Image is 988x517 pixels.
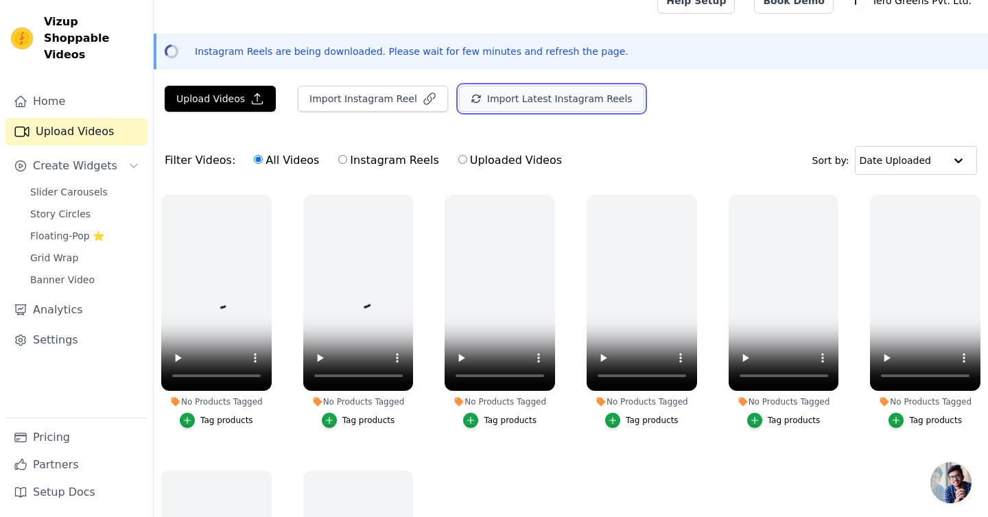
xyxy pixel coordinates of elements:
label: Uploaded Videos [458,152,563,169]
div: Tag products [484,415,537,426]
a: Pricing [5,424,148,451]
span: Create Widgets [33,158,117,174]
a: Floating-Pop ⭐ [22,226,148,245]
div: No Products Tagged [870,396,980,407]
a: Grid Wrap [22,248,148,267]
button: Import Latest Instagram Reels [459,86,644,112]
span: Story Circles [30,207,91,221]
a: Settings [5,326,148,354]
div: No Products Tagged [587,396,697,407]
span: Banner Video [30,273,95,287]
input: Instagram Reels [338,155,347,164]
button: Tag products [463,413,537,428]
span: Grid Wrap [30,251,78,265]
span: Floating-Pop ⭐ [30,229,104,243]
a: Setup Docs [5,479,148,506]
div: Sort by: [812,146,978,175]
div: Filter Videos: [165,145,569,176]
button: Tag products [889,413,962,428]
div: No Products Tagged [729,396,839,407]
p: Instagram Reels are being downloaded. Please wait for few minutes and refresh the page. [195,45,628,58]
div: Tag products [200,415,253,426]
span: Vizup Shoppable Videos [44,14,142,63]
button: Tag products [605,413,679,428]
div: Tag products [768,415,821,426]
div: No Products Tagged [161,396,272,407]
a: Slider Carousels [22,182,148,202]
img: Vizup [11,27,33,49]
a: Analytics [5,296,148,324]
a: Story Circles [22,204,148,224]
div: Tag products [909,415,962,426]
a: Upload Videos [5,118,148,145]
span: Slider Carousels [30,185,108,199]
button: Tag products [180,413,253,428]
input: All Videos [254,155,263,164]
label: Instagram Reels [338,152,439,169]
div: No Products Tagged [303,396,414,407]
div: Tag products [626,415,679,426]
a: Banner Video [22,270,148,289]
div: Open chat [930,462,972,503]
button: Upload Videos [165,86,276,112]
label: All Videos [253,152,320,169]
a: Home [5,88,148,115]
div: Tag products [342,415,395,426]
button: Create Widgets [5,152,148,180]
button: Import Instagram Reel [298,86,448,112]
div: No Products Tagged [445,396,555,407]
button: Tag products [322,413,395,428]
button: Tag products [747,413,821,428]
a: Partners [5,451,148,479]
input: Uploaded Videos [458,155,467,164]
